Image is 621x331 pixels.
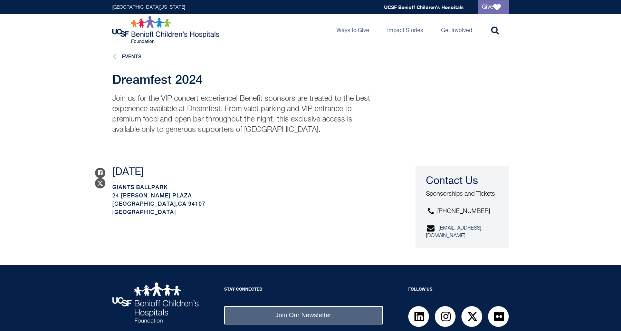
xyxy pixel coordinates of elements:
[112,209,176,215] span: [GEOGRAPHIC_DATA]
[112,94,378,135] p: Join us for the VIP concert experience! Benefit sponsors are treated to the best experience avail...
[384,4,464,10] a: UCSF Benioff Children's Hospitals
[112,16,221,43] img: Logo for UCSF Benioff Children's Hospitals Foundation
[426,207,501,216] p: [PHONE_NUMBER]
[112,72,203,87] span: Dreamfest 2024
[112,201,176,207] span: [GEOGRAPHIC_DATA]
[426,225,481,238] a: [EMAIL_ADDRESS][DOMAIN_NAME]
[426,190,501,198] p: Sponsorships and Tickets
[188,201,206,207] span: 94107
[224,306,383,324] a: Join Our Newsletter
[436,14,478,45] a: Get Involved
[408,282,509,299] h2: Follow Us
[112,183,378,216] p: ,
[331,14,375,45] a: Ways to Give
[112,192,192,199] span: 24 [PERSON_NAME] Plaza
[382,14,429,45] a: Impact Stories
[112,5,185,10] a: [GEOGRAPHIC_DATA][US_STATE]
[112,184,168,191] span: Giants Ballpark
[426,174,501,188] h3: Contact Us
[224,282,383,299] h2: Stay Connected
[122,53,142,59] a: Events
[178,201,187,207] span: CA
[112,166,378,178] p: [DATE]
[478,0,509,14] a: Give
[112,282,199,323] img: UCSF Benioff Children's Hospitals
